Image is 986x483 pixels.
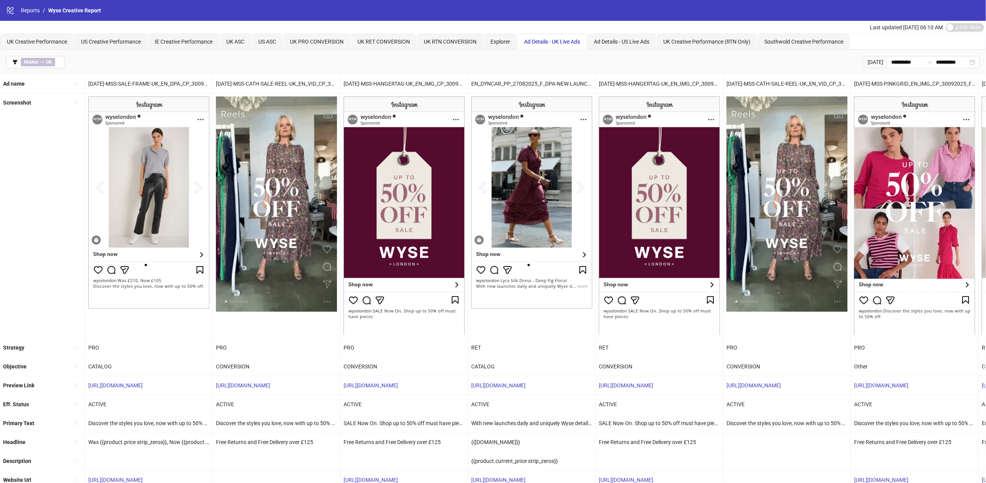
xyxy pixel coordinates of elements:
[851,357,978,376] div: Other
[290,39,344,45] span: UK PRO CONVERSION
[73,439,78,445] span: sort-ascending
[596,338,723,357] div: RET
[226,39,244,45] span: UK ASC
[213,74,340,93] div: [DATE]-MSS-CATH-SALE-REEL-UK_EN_VID_CP_30092025_F_CC_SC7_USP1_SALE
[3,382,34,388] b: Preview Link
[596,395,723,414] div: ACTIVE
[3,458,31,464] b: Description
[73,345,78,350] span: sort-ascending
[216,382,270,388] a: [URL][DOMAIN_NAME]
[213,357,340,376] div: CONVERSION
[344,382,398,388] a: [URL][DOMAIN_NAME]
[468,452,595,470] div: {{product.current_price strip_zeros}}
[851,395,978,414] div: ACTIVE
[3,363,27,370] b: Objective
[258,39,276,45] span: US ASC
[73,81,78,86] span: sort-ascending
[471,382,526,388] a: [URL][DOMAIN_NAME]
[6,56,64,68] button: Market == UK
[854,477,908,483] a: [URL][DOMAIN_NAME]
[3,100,31,106] b: Screenshot
[340,357,468,376] div: CONVERSION
[599,382,653,388] a: [URL][DOMAIN_NAME]
[927,59,933,65] span: to
[88,382,143,388] a: [URL][DOMAIN_NAME]
[73,477,78,483] span: sort-ascending
[81,39,141,45] span: US Creative Performance
[85,357,212,376] div: CATALOG
[12,59,18,65] span: filter
[213,395,340,414] div: ACTIVE
[340,414,468,432] div: SALE Now On. Shop up to 50% off must have pieces
[468,414,595,432] div: With new launches daily and uniquely Wyse details, shop now with free delivery over £125 and 10% ...
[88,96,209,309] img: Screenshot 120233115616840055
[340,395,468,414] div: ACTIVE
[599,96,720,334] img: Screenshot 120233119391110055
[73,363,78,369] span: sort-ascending
[3,477,31,483] b: Website Url
[21,58,55,66] span: ==
[155,39,212,45] span: IE Creative Performance
[3,345,24,351] b: Strategy
[85,414,212,432] div: Discover the styles you love, now with up to 50% off.
[468,74,595,93] div: EN_DYNCAR_PP_27082025_F_DPA-NEW-LAUNCHES-DAILY-ALL-PRODUCTS_UK_RET_CC_SC3_None_CATALOGUE
[340,433,468,451] div: Free Returns and Free Delivery over £125
[73,401,78,407] span: sort-ascending
[471,96,592,309] img: Screenshot 120231202385030055
[340,338,468,357] div: PRO
[73,458,78,464] span: sort-ascending
[3,420,34,426] b: Primary Text
[468,433,595,451] div: {{[DOMAIN_NAME]}}
[927,59,933,65] span: swap-right
[663,39,750,45] span: UK Creative Performance (RTN Only)
[3,81,25,87] b: Ad name
[596,74,723,93] div: [DATE]-MSS-HANGERTAG-UK_EN_IMG_CP_30092025_F_CC_SC5_USP1_SALE
[344,96,465,334] img: Screenshot 120233119412680055
[73,382,78,388] span: sort-ascending
[3,401,29,407] b: Eff. Status
[726,382,781,388] a: [URL][DOMAIN_NAME]
[870,24,943,30] span: Last updated [DATE] 06:10 AM
[854,96,975,334] img: Screenshot 120233110906140055
[851,338,978,357] div: PRO
[19,6,41,15] a: Reports
[851,414,978,432] div: Discover the styles you love, now with up to 50% off.
[764,39,843,45] span: Southwold Creative Performance
[851,433,978,451] div: Free Returns and Free Delivery over £125
[213,414,340,432] div: Discover the styles you love, now with up to 50% off.
[424,39,477,45] span: UK RTN CONVERSION
[7,39,67,45] span: UK Creative Performance
[863,56,887,68] div: [DATE]
[723,74,851,93] div: [DATE]-MSS-CATH-SALE-REEL-UK_EN_VID_CP_30092025_F_CC_SC7_USP1_SALE
[73,420,78,426] span: sort-ascending
[468,338,595,357] div: RET
[85,74,212,93] div: [DATE]-MSS-SALE-FRAME-UK_EN_DPA_CP_30092025_F_CC_SC15_USP1_SALE
[48,7,101,14] span: Wyse Creative Report
[24,59,38,65] b: Market
[524,39,580,45] span: Ad Details - UK Live Ads
[726,96,848,312] img: Screenshot 120233120626250055
[599,477,653,483] a: [URL][DOMAIN_NAME]
[490,39,510,45] span: Explorer
[216,96,337,312] img: Screenshot 120233115191330055
[213,338,340,357] div: PRO
[344,477,398,483] a: [URL][DOMAIN_NAME]
[85,433,212,451] div: Was {{product.price strip_zeros}}, Now {{product.current_price strip_zeros}}
[88,477,143,483] a: [URL][DOMAIN_NAME]
[73,100,78,105] span: sort-ascending
[471,477,526,483] a: [URL][DOMAIN_NAME]
[340,74,468,93] div: [DATE]-MSS-HANGERTAG-UK_EN_IMG_CP_30092025_F_CC_SC5_USP1_SALE
[46,59,52,65] b: UK
[357,39,410,45] span: UK RET CONVERSION
[85,395,212,414] div: ACTIVE
[43,6,45,15] li: /
[596,433,723,451] div: Free Returns and Free Delivery over £125
[851,74,978,93] div: [DATE]-MSS-PINKGRID_EN_IMG_CP_30092025_F_CC_SC1_USP1_SALE
[468,357,595,376] div: CATALOG
[213,433,340,451] div: Free Returns and Free Delivery over £125
[3,439,25,445] b: Headline
[723,395,851,414] div: ACTIVE
[723,338,851,357] div: PRO
[723,357,851,376] div: CONVERSION
[596,414,723,432] div: SALE Now On. Shop up to 50% off must have pieces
